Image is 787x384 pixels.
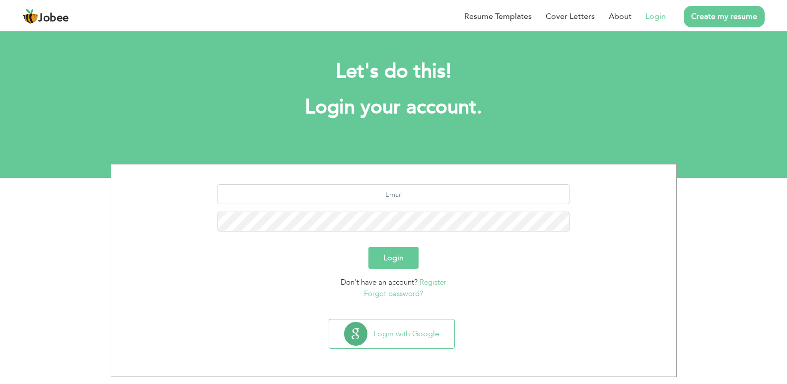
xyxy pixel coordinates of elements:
h2: Let's do this! [126,59,662,84]
button: Login with Google [329,319,454,348]
h1: Login your account. [126,94,662,120]
a: Jobee [22,8,69,24]
button: Login [368,247,419,269]
img: jobee.io [22,8,38,24]
a: Forgot password? [364,289,423,299]
span: Don't have an account? [341,277,418,287]
span: Jobee [38,13,69,24]
a: About [609,10,632,22]
input: Email [217,184,570,204]
a: Resume Templates [464,10,532,22]
a: Create my resume [684,6,765,27]
a: Register [420,277,446,287]
a: Login [645,10,666,22]
a: Cover Letters [546,10,595,22]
